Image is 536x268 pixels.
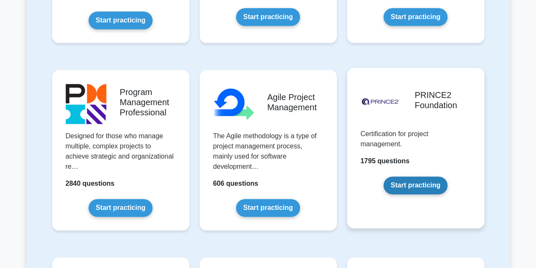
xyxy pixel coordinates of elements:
a: Start practicing [89,11,153,29]
a: Start practicing [383,176,447,194]
a: Start practicing [236,199,300,217]
a: Start practicing [383,8,447,26]
a: Start practicing [236,8,300,26]
a: Start practicing [89,199,153,217]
